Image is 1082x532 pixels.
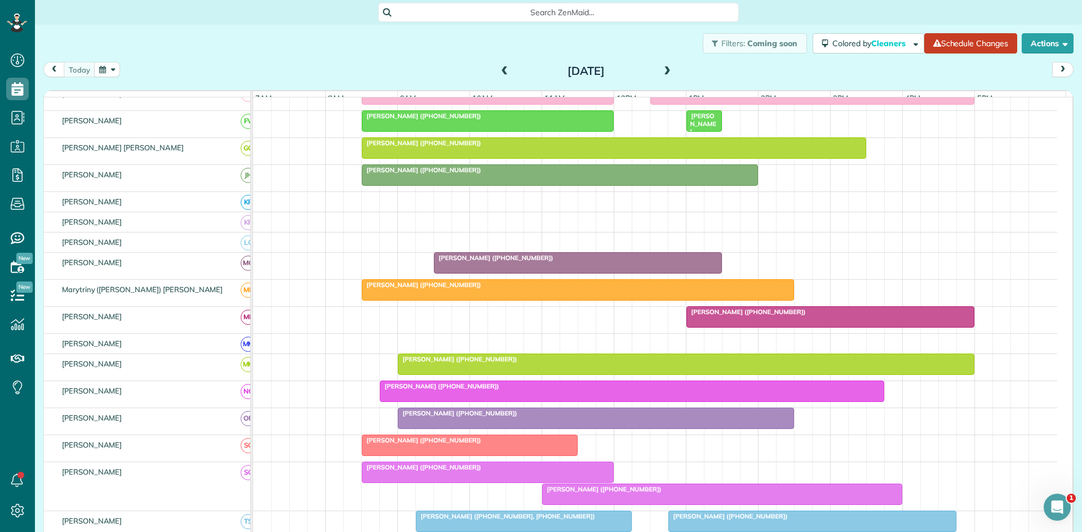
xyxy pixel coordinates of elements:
[516,65,657,77] h2: [DATE]
[433,254,554,262] span: [PERSON_NAME] ([PHONE_NUMBER])
[60,440,125,449] span: [PERSON_NAME]
[924,33,1017,53] a: Schedule Changes
[60,116,125,125] span: [PERSON_NAME]
[241,215,256,230] span: KR
[60,217,125,226] span: [PERSON_NAME]
[60,143,186,152] span: [PERSON_NAME] [PERSON_NAME]
[832,38,910,48] span: Colored by
[361,112,482,120] span: [PERSON_NAME] ([PHONE_NUMBER])
[241,310,256,325] span: ML
[686,112,717,160] span: [PERSON_NAME] ([PHONE_NUMBER])
[975,93,995,102] span: 5pm
[60,258,125,267] span: [PERSON_NAME]
[60,386,125,395] span: [PERSON_NAME]
[361,281,482,289] span: [PERSON_NAME] ([PHONE_NUMBER])
[241,384,256,399] span: NC
[241,141,256,156] span: GG
[759,93,778,102] span: 2pm
[241,357,256,372] span: MM
[60,516,125,525] span: [PERSON_NAME]
[1067,494,1076,503] span: 1
[379,382,500,390] span: [PERSON_NAME] ([PHONE_NUMBER])
[361,139,482,147] span: [PERSON_NAME] ([PHONE_NUMBER])
[415,512,596,520] span: [PERSON_NAME] ([PHONE_NUMBER], [PHONE_NUMBER])
[60,359,125,368] span: [PERSON_NAME]
[686,93,706,102] span: 1pm
[60,197,125,206] span: [PERSON_NAME]
[241,168,256,183] span: JH
[903,93,923,102] span: 4pm
[60,413,125,422] span: [PERSON_NAME]
[361,436,482,444] span: [PERSON_NAME] ([PHONE_NUMBER])
[241,438,256,453] span: SC
[60,339,125,348] span: [PERSON_NAME]
[1052,62,1074,77] button: next
[16,253,33,264] span: New
[241,195,256,210] span: KR
[614,93,638,102] span: 12pm
[16,281,33,293] span: New
[241,514,256,529] span: TS
[721,38,745,48] span: Filters:
[241,411,256,426] span: OR
[60,467,125,476] span: [PERSON_NAME]
[361,166,482,174] span: [PERSON_NAME] ([PHONE_NUMBER])
[60,238,125,247] span: [PERSON_NAME]
[241,235,256,251] span: LC
[542,485,662,493] span: [PERSON_NAME] ([PHONE_NUMBER])
[241,256,256,271] span: MG
[60,285,225,294] span: Marytriny ([PERSON_NAME]) [PERSON_NAME]
[241,465,256,480] span: SC
[542,93,567,102] span: 11am
[241,337,256,352] span: MM
[871,38,907,48] span: Cleaners
[60,89,125,98] span: [PERSON_NAME]
[1022,33,1074,53] button: Actions
[241,283,256,298] span: ME
[668,512,788,520] span: [PERSON_NAME] ([PHONE_NUMBER])
[398,93,419,102] span: 9am
[60,170,125,179] span: [PERSON_NAME]
[470,93,495,102] span: 10am
[60,312,125,321] span: [PERSON_NAME]
[397,355,518,363] span: [PERSON_NAME] ([PHONE_NUMBER])
[831,93,850,102] span: 3pm
[43,62,65,77] button: prev
[397,409,518,417] span: [PERSON_NAME] ([PHONE_NUMBER])
[326,93,347,102] span: 8am
[813,33,924,53] button: Colored byCleaners
[241,114,256,129] span: FV
[747,38,798,48] span: Coming soon
[686,308,806,316] span: [PERSON_NAME] ([PHONE_NUMBER])
[253,93,274,102] span: 7am
[64,62,95,77] button: today
[1044,494,1071,521] iframe: Intercom live chat
[361,463,482,471] span: [PERSON_NAME] ([PHONE_NUMBER])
